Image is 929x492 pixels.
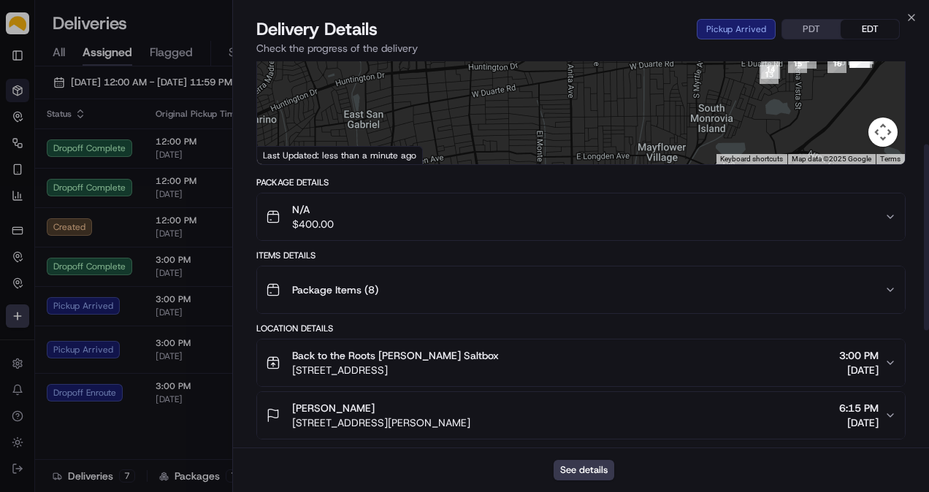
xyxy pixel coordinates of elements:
div: Past conversations [15,189,98,201]
span: [PERSON_NAME] [45,265,118,277]
div: 16 [822,48,852,79]
span: • [121,226,126,237]
span: [DATE] [839,363,879,377]
span: [STREET_ADDRESS][PERSON_NAME] [292,415,470,430]
span: Package Items ( 8 ) [292,282,378,297]
button: See details [554,460,614,480]
a: 📗Knowledge Base [9,320,118,346]
span: [DATE] [129,226,159,237]
span: Pylon [145,361,177,372]
input: Got a question? Start typing here... [38,93,263,109]
a: Powered byPylon [103,361,177,372]
span: Knowledge Base [29,326,112,340]
button: N/A$400.00 [257,193,905,240]
button: Keyboard shortcuts [720,154,783,164]
p: Check the progress of the delivery [256,41,906,55]
span: Back to the Roots [PERSON_NAME] Saltbox [292,348,499,363]
span: [STREET_ADDRESS] [292,363,499,377]
button: Start new chat [248,143,266,161]
button: Package Items (8) [257,266,905,313]
div: We're available if you need us! [66,153,201,165]
button: [PERSON_NAME][STREET_ADDRESS][PERSON_NAME]6:15 PM[DATE] [257,392,905,439]
span: 3:00 PM [839,348,879,363]
a: Open this area in Google Maps (opens a new window) [261,145,309,164]
img: 8571987876998_91fb9ceb93ad5c398215_72.jpg [31,139,57,165]
div: 💻 [123,327,135,339]
span: [PERSON_NAME] [45,226,118,237]
span: [PERSON_NAME] [292,401,375,415]
span: Delivery Details [256,18,378,41]
span: [DATE] [839,415,879,430]
span: Map data ©2025 Google [792,155,871,163]
img: 1736555255976-a54dd68f-1ca7-489b-9aae-adbdc363a1c4 [15,139,41,165]
span: 6:15 PM [839,401,879,415]
span: • [121,265,126,277]
div: 13 [754,59,784,90]
div: 15 [782,48,813,79]
div: Items Details [256,250,906,261]
div: Location Details [256,323,906,334]
p: Welcome 👋 [15,58,266,81]
button: Map camera controls [868,118,898,147]
button: Back to the Roots [PERSON_NAME] Saltbox[STREET_ADDRESS]3:00 PM[DATE] [257,339,905,386]
button: See all [226,186,266,204]
div: 📗 [15,327,26,339]
img: Abdus Syed [15,251,38,274]
button: EDT [841,20,899,39]
img: Abdus Syed [15,212,38,235]
span: $400.00 [292,217,334,231]
div: 14 [755,54,786,85]
button: PDT [782,20,841,39]
span: API Documentation [138,326,234,340]
div: Last Updated: less than a minute ago [257,146,423,164]
span: N/A [292,202,334,217]
div: Start new chat [66,139,240,153]
span: [DATE] [129,265,159,277]
img: Nash [15,14,44,43]
a: 💻API Documentation [118,320,240,346]
a: Terms (opens in new tab) [880,155,901,163]
div: Package Details [256,177,906,188]
img: Google [261,145,309,164]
